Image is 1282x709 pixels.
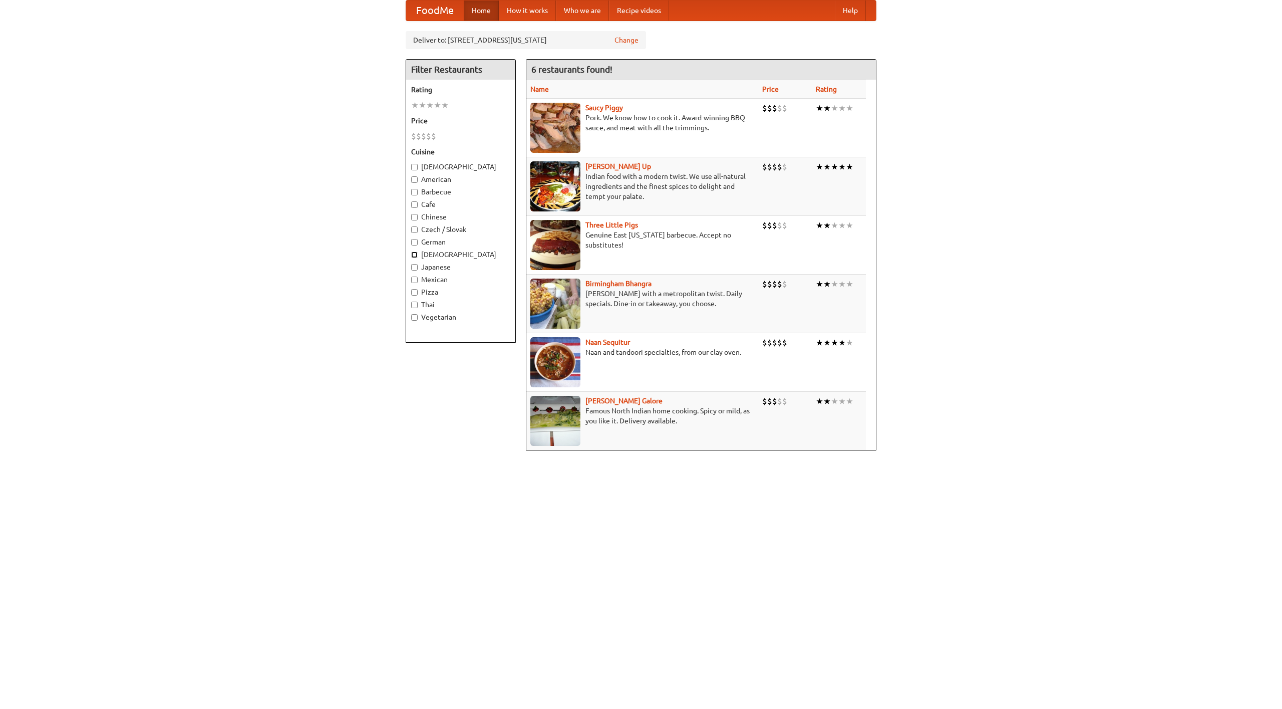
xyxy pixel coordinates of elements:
[777,337,782,348] li: $
[531,65,612,74] ng-pluralize: 6 restaurants found!
[767,220,772,231] li: $
[831,220,838,231] li: ★
[411,147,510,157] h5: Cuisine
[762,396,767,407] li: $
[846,337,853,348] li: ★
[530,85,549,93] a: Name
[411,100,419,111] li: ★
[426,100,434,111] li: ★
[823,103,831,114] li: ★
[411,212,510,222] label: Chinese
[421,131,426,142] li: $
[585,162,651,170] a: [PERSON_NAME] Up
[585,280,652,288] b: Birmingham Bhangra
[411,201,418,208] input: Cafe
[411,287,510,297] label: Pizza
[846,396,853,407] li: ★
[585,397,663,405] a: [PERSON_NAME] Galore
[767,103,772,114] li: $
[530,161,580,211] img: curryup.jpg
[411,264,418,271] input: Japanese
[838,396,846,407] li: ★
[411,174,510,184] label: American
[838,337,846,348] li: ★
[411,189,418,195] input: Barbecue
[411,199,510,209] label: Cafe
[823,337,831,348] li: ★
[530,230,754,250] p: Genuine East [US_STATE] barbecue. Accept no substitutes!
[411,164,418,170] input: [DEMOGRAPHIC_DATA]
[411,314,418,321] input: Vegetarian
[767,279,772,290] li: $
[767,396,772,407] li: $
[816,396,823,407] li: ★
[762,161,767,172] li: $
[426,131,431,142] li: $
[530,103,580,153] img: saucy.jpg
[777,279,782,290] li: $
[782,279,787,290] li: $
[838,103,846,114] li: ★
[464,1,499,21] a: Home
[816,337,823,348] li: ★
[782,161,787,172] li: $
[831,103,838,114] li: ★
[411,162,510,172] label: [DEMOGRAPHIC_DATA]
[411,239,418,246] input: German
[411,226,418,233] input: Czech / Slovak
[823,279,831,290] li: ★
[411,262,510,272] label: Japanese
[431,131,436,142] li: $
[772,220,777,231] li: $
[406,1,464,21] a: FoodMe
[411,289,418,296] input: Pizza
[609,1,669,21] a: Recipe videos
[530,289,754,309] p: [PERSON_NAME] with a metropolitan twist. Daily specials. Dine-in or takeaway, you choose.
[846,220,853,231] li: ★
[530,220,580,270] img: littlepigs.jpg
[762,220,767,231] li: $
[530,279,580,329] img: bhangra.jpg
[411,116,510,126] h5: Price
[846,103,853,114] li: ★
[411,302,418,308] input: Thai
[411,277,418,283] input: Mexican
[846,279,853,290] li: ★
[831,279,838,290] li: ★
[838,220,846,231] li: ★
[434,100,441,111] li: ★
[846,161,853,172] li: ★
[838,161,846,172] li: ★
[411,224,510,234] label: Czech / Slovak
[831,161,838,172] li: ★
[411,85,510,95] h5: Rating
[762,337,767,348] li: $
[530,396,580,446] img: currygalore.jpg
[762,85,779,93] a: Price
[777,103,782,114] li: $
[782,337,787,348] li: $
[762,103,767,114] li: $
[772,161,777,172] li: $
[419,100,426,111] li: ★
[772,103,777,114] li: $
[530,347,754,357] p: Naan and tandoori specialties, from our clay oven.
[585,338,630,346] a: Naan Sequitur
[411,252,418,258] input: [DEMOGRAPHIC_DATA]
[411,237,510,247] label: German
[767,337,772,348] li: $
[585,221,638,229] a: Three Little Pigs
[816,103,823,114] li: ★
[411,312,510,322] label: Vegetarian
[585,104,623,112] a: Saucy Piggy
[411,214,418,220] input: Chinese
[530,337,580,387] img: naansequitur.jpg
[406,60,515,80] h4: Filter Restaurants
[835,1,866,21] a: Help
[823,220,831,231] li: ★
[406,31,646,49] div: Deliver to: [STREET_ADDRESS][US_STATE]
[777,161,782,172] li: $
